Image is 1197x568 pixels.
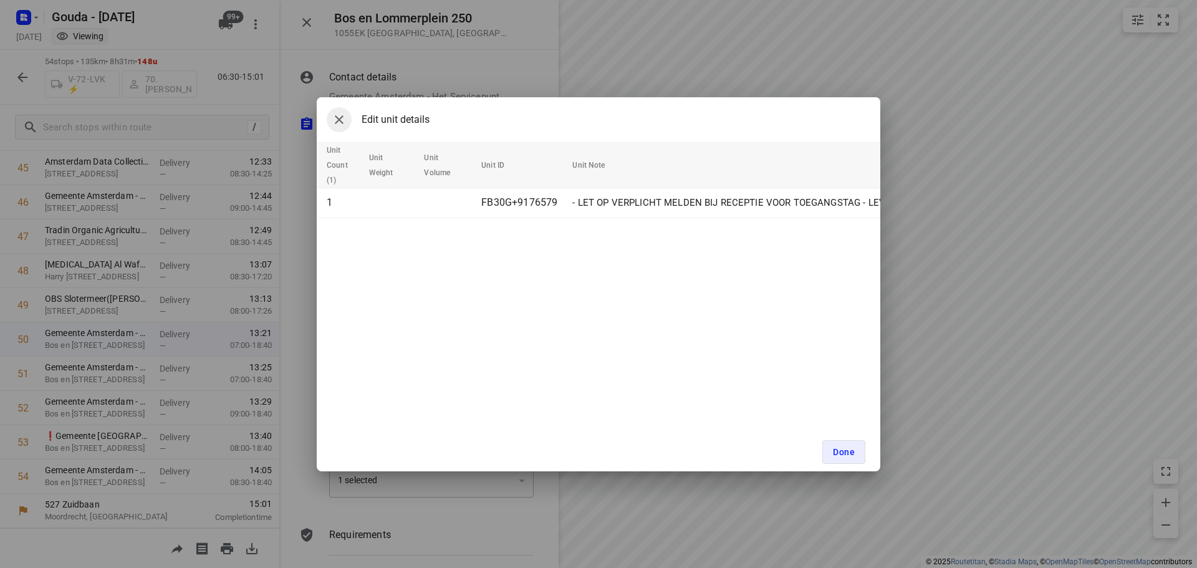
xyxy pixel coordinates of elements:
[833,447,855,457] span: Done
[822,440,865,464] button: Done
[369,150,410,180] span: Unit Weight
[572,158,621,173] span: Unit Note
[481,158,521,173] span: Unit ID
[317,188,364,218] td: 1
[327,107,430,132] div: Edit unit details
[476,188,567,218] td: FB30G+9176579
[327,143,364,188] span: Unit Count (1)
[424,150,466,180] span: Unit Volume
